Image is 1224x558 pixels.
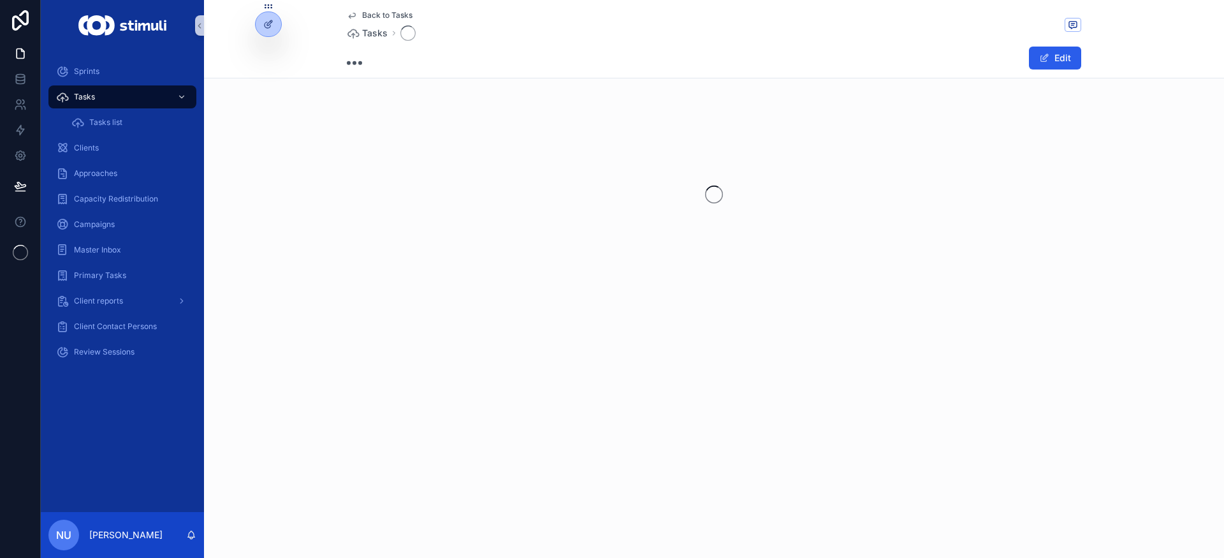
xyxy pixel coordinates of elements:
[74,168,117,179] span: Approaches
[48,187,196,210] a: Capacity Redistribution
[56,527,71,543] span: NU
[362,27,388,40] span: Tasks
[89,529,163,541] p: [PERSON_NAME]
[48,264,196,287] a: Primary Tasks
[41,51,204,380] div: scrollable content
[48,60,196,83] a: Sprints
[78,15,166,36] img: App logo
[74,143,99,153] span: Clients
[74,347,135,357] span: Review Sessions
[48,85,196,108] a: Tasks
[74,296,123,306] span: Client reports
[74,194,158,204] span: Capacity Redistribution
[347,10,412,20] a: Back to Tasks
[64,111,196,134] a: Tasks list
[48,341,196,363] a: Review Sessions
[74,270,126,281] span: Primary Tasks
[48,213,196,236] a: Campaigns
[1029,47,1081,70] button: Edit
[48,162,196,185] a: Approaches
[48,239,196,261] a: Master Inbox
[74,245,121,255] span: Master Inbox
[362,10,412,20] span: Back to Tasks
[48,290,196,312] a: Client reports
[48,315,196,338] a: Client Contact Persons
[89,117,122,128] span: Tasks list
[74,219,115,230] span: Campaigns
[48,136,196,159] a: Clients
[347,27,388,40] a: Tasks
[74,66,99,77] span: Sprints
[74,321,157,332] span: Client Contact Persons
[74,92,95,102] span: Tasks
